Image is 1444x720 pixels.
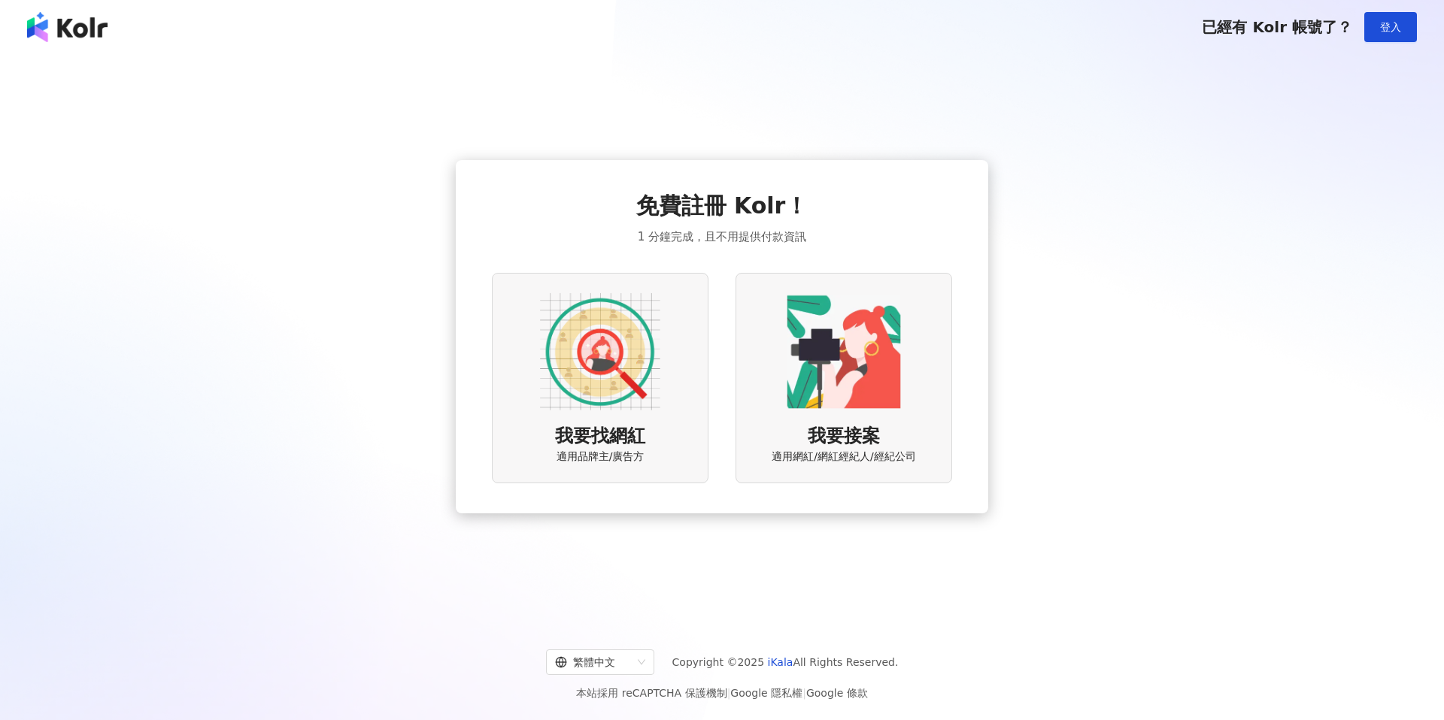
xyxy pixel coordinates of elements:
[576,684,867,702] span: 本站採用 reCAPTCHA 保護機制
[555,424,645,449] span: 我要找網紅
[808,424,880,449] span: 我要接案
[555,650,632,674] div: 繁體中文
[730,687,802,699] a: Google 隱私權
[1202,18,1352,36] span: 已經有 Kolr 帳號了？
[784,292,904,412] img: KOL identity option
[672,653,899,671] span: Copyright © 2025 All Rights Reserved.
[772,449,915,464] span: 適用網紅/網紅經紀人/經紀公司
[636,190,808,222] span: 免費註冊 Kolr！
[27,12,108,42] img: logo
[638,228,806,246] span: 1 分鐘完成，且不用提供付款資訊
[1380,21,1401,33] span: 登入
[806,687,868,699] a: Google 條款
[727,687,731,699] span: |
[802,687,806,699] span: |
[557,449,645,464] span: 適用品牌主/廣告方
[768,656,793,668] a: iKala
[540,292,660,412] img: AD identity option
[1364,12,1417,42] button: 登入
